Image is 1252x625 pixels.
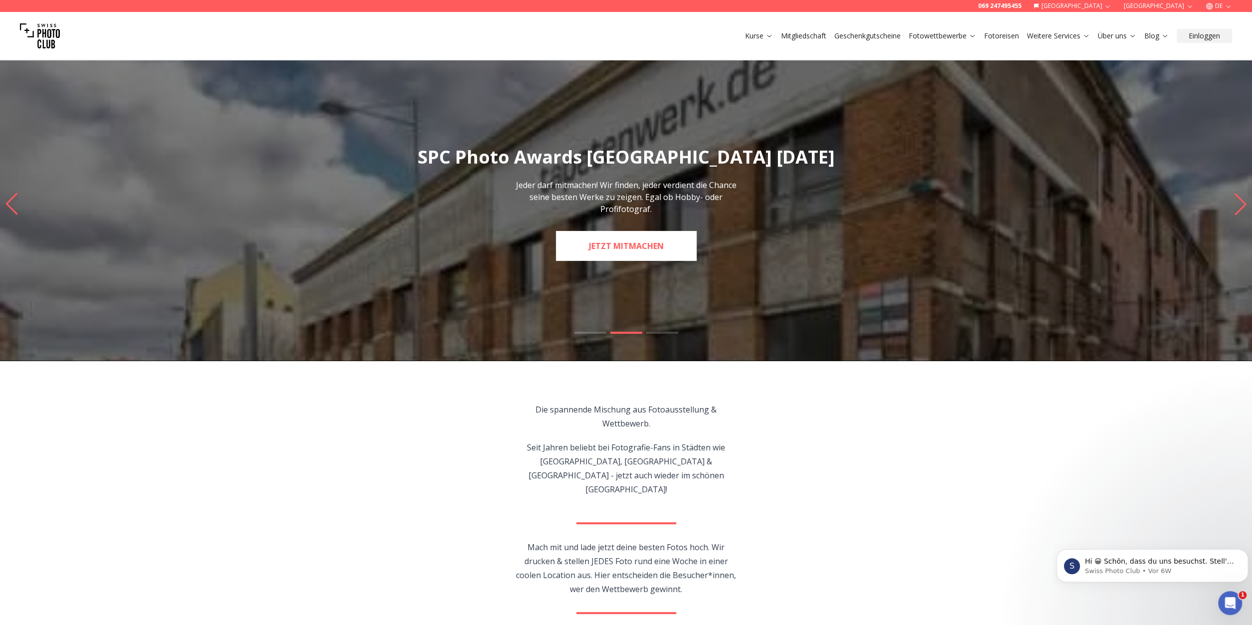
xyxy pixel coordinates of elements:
[741,29,777,43] button: Kurse
[1023,29,1094,43] button: Weitere Services
[514,179,738,215] p: Jeder darf mitmachen! Wir finden, jeder verdient die Chance seine besten Werke zu zeigen. Egal ob...
[909,31,976,41] a: Fotowettbewerbe
[556,231,697,261] a: JETZT MITMACHEN
[905,29,980,43] button: Fotowettbewerbe
[980,29,1023,43] button: Fotoreisen
[834,31,901,41] a: Geschenkgutscheine
[984,31,1019,41] a: Fotoreisen
[1027,31,1090,41] a: Weitere Services
[1052,528,1252,598] iframe: Intercom notifications Nachricht
[1218,591,1242,615] iframe: Intercom live chat
[1144,31,1169,41] a: Blog
[1177,29,1232,43] button: Einloggen
[978,2,1021,10] a: 069 247495455
[1239,591,1247,599] span: 1
[512,440,740,496] p: Seit Jahren beliebt bei Fotografie-Fans in Städten wie [GEOGRAPHIC_DATA], [GEOGRAPHIC_DATA] & [GE...
[20,16,60,56] img: Swiss photo club
[1098,31,1136,41] a: Über uns
[512,540,740,596] p: Mach mit und lade jetzt deine besten Fotos hoch. Wir drucken & stellen JEDES Foto rund eine Woche...
[781,31,826,41] a: Mitgliedschaft
[1140,29,1173,43] button: Blog
[1094,29,1140,43] button: Über uns
[512,403,740,430] p: Die spannende Mischung aus Fotoausstellung & Wettbewerb.
[745,31,773,41] a: Kurse
[777,29,830,43] button: Mitgliedschaft
[830,29,905,43] button: Geschenkgutscheine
